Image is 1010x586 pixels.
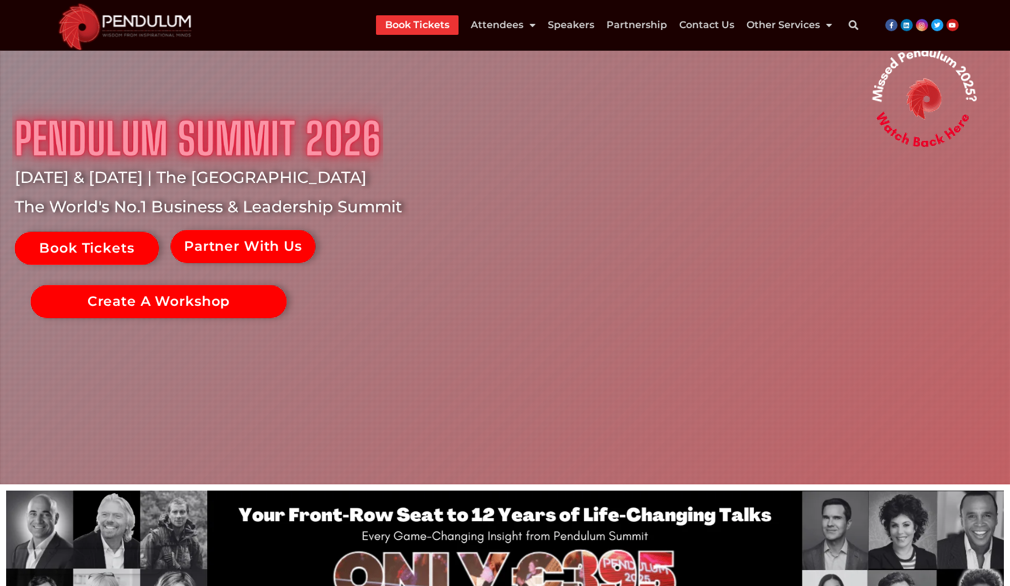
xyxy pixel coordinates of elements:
[841,13,866,37] div: Search
[376,15,832,35] nav: Menu
[385,15,449,35] a: Book Tickets
[679,15,734,35] a: Contact Us
[15,195,407,220] rs-layer: The World's No.1 Business & Leadership Summit
[548,15,594,35] a: Speakers
[606,15,667,35] a: Partnership
[15,232,159,265] a: Book Tickets
[746,15,832,35] a: Other Services
[31,285,287,318] a: Create A Workshop
[12,549,162,574] iframe: Brevo live chat
[471,15,536,35] a: Attendees
[171,230,315,263] a: Partner With Us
